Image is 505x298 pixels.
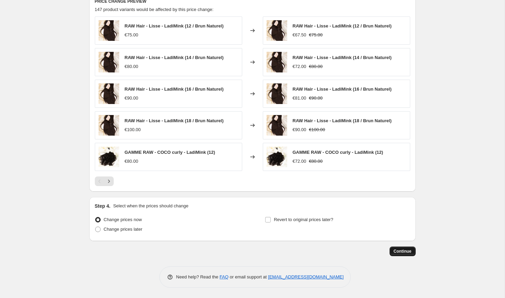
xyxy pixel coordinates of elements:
strike: €90.00 [309,95,323,102]
span: Change prices now [104,217,142,222]
button: Continue [390,247,416,256]
p: Select when the prices should change [113,203,188,209]
img: IMG_4411_80x.jpg [267,147,287,167]
strike: €100.00 [309,126,325,133]
span: GAMME RAW - COCO curly - LadiMink (12) [125,150,215,155]
span: RAW Hair - Lisse - LadiMink (12 / Brun Naturel) [293,23,392,28]
div: €75.00 [125,32,138,38]
span: Revert to original prices later? [274,217,333,222]
div: €72.00 [293,158,306,165]
a: FAQ [220,274,228,279]
div: €81.00 [293,95,306,102]
div: €80.00 [125,63,138,70]
span: RAW Hair - Lisse - LadiMink (14 / Brun Naturel) [293,55,392,60]
img: IMG_4094_80x.jpg [99,115,119,136]
strike: €75.00 [309,32,323,38]
span: or email support at [228,274,268,279]
span: RAW Hair - Lisse - LadiMink (14 / Brun Naturel) [125,55,224,60]
button: Next [104,176,114,186]
span: RAW Hair - Lisse - LadiMink (16 / Brun Naturel) [293,87,392,92]
img: IMG_4094_80x.jpg [99,83,119,104]
span: 147 product variants would be affected by this price change: [95,7,214,12]
span: Continue [394,249,412,254]
span: RAW Hair - Lisse - LadiMink (18 / Brun Naturel) [293,118,392,123]
div: €90.00 [125,95,138,102]
span: Need help? Read the [176,274,220,279]
div: €90.00 [293,126,306,133]
strike: €80.00 [309,63,323,70]
strike: €80.00 [309,158,323,165]
div: €67.50 [293,32,306,38]
a: [EMAIL_ADDRESS][DOMAIN_NAME] [268,274,344,279]
span: RAW Hair - Lisse - LadiMink (18 / Brun Naturel) [125,118,224,123]
div: €100.00 [125,126,141,133]
img: IMG_4094_80x.jpg [99,20,119,41]
div: €72.00 [293,63,306,70]
img: IMG_4094_80x.jpg [99,52,119,72]
img: IMG_4094_80x.jpg [267,115,287,136]
img: IMG_4094_80x.jpg [267,20,287,41]
span: Change prices later [104,227,143,232]
nav: Pagination [95,176,114,186]
img: IMG_4411_80x.jpg [99,147,119,167]
img: IMG_4094_80x.jpg [267,83,287,104]
div: €80.00 [125,158,138,165]
h2: Step 4. [95,203,111,209]
span: GAMME RAW - COCO curly - LadiMink (12) [293,150,383,155]
span: RAW Hair - Lisse - LadiMink (16 / Brun Naturel) [125,87,224,92]
img: IMG_4094_80x.jpg [267,52,287,72]
span: RAW Hair - Lisse - LadiMink (12 / Brun Naturel) [125,23,224,28]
